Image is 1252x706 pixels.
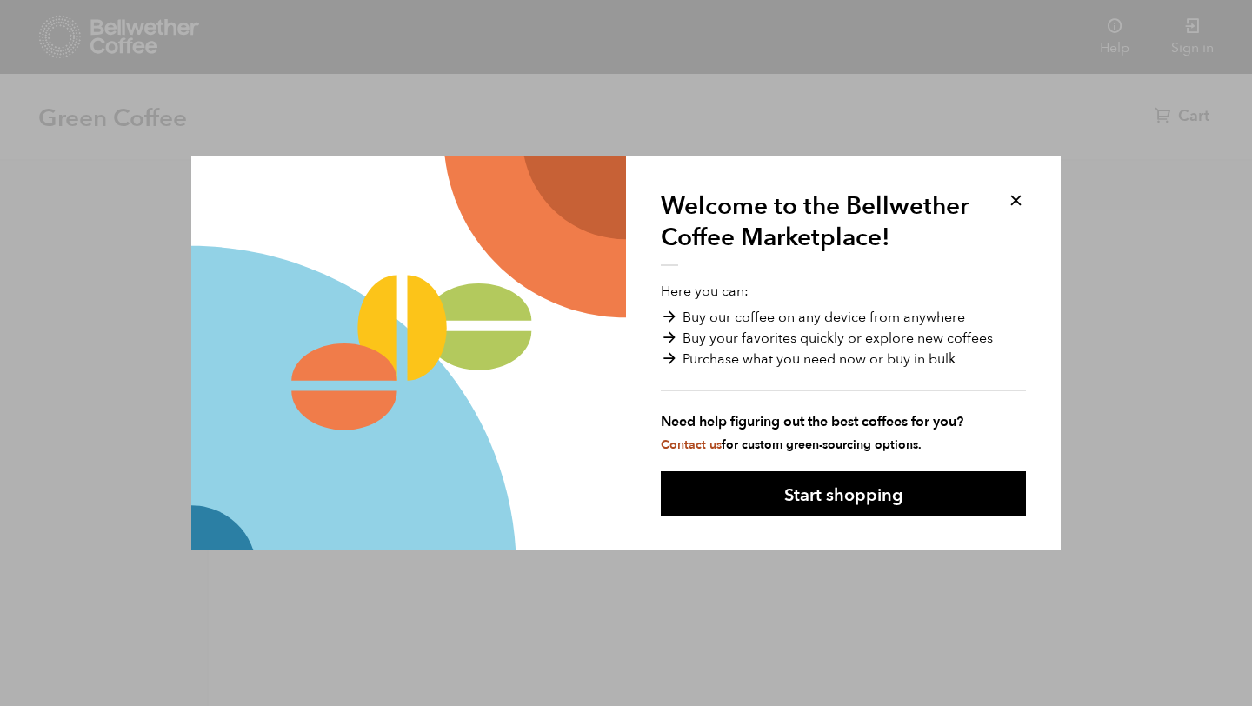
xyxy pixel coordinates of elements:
button: Start shopping [661,471,1026,516]
h1: Welcome to the Bellwether Coffee Marketplace! [661,190,982,267]
li: Purchase what you need now or buy in bulk [661,349,1026,370]
a: Contact us [661,436,722,453]
li: Buy your favorites quickly or explore new coffees [661,328,1026,349]
p: Here you can: [661,281,1026,453]
li: Buy our coffee on any device from anywhere [661,307,1026,328]
small: for custom green-sourcing options. [661,436,922,453]
strong: Need help figuring out the best coffees for you? [661,411,1026,432]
